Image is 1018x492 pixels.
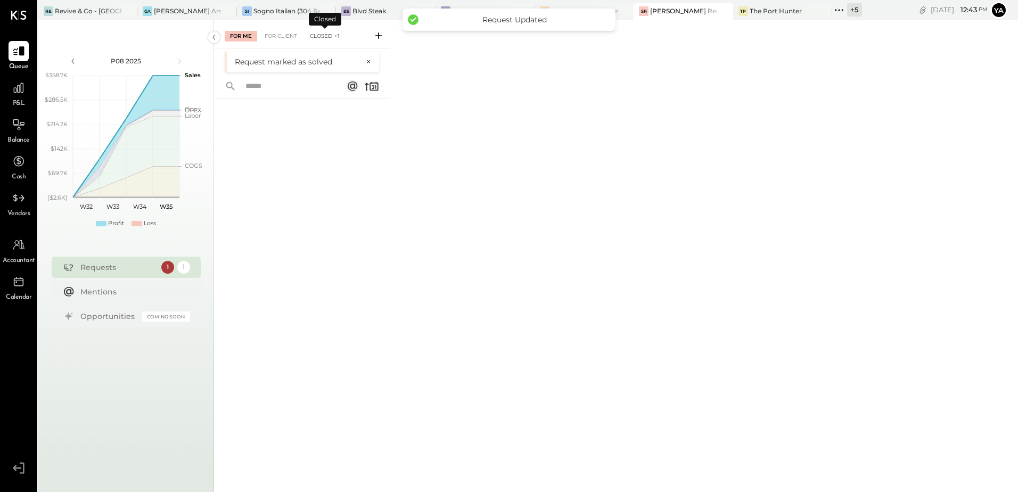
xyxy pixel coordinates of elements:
div: Closed [305,31,345,42]
div: P08 2025 [81,56,171,65]
a: Accountant [1,235,37,266]
text: Labor [185,112,201,119]
div: Requests [80,262,156,273]
div: + 5 [847,3,862,17]
div: Coming Soon [142,311,190,322]
div: [PERSON_NAME] Restaurant & Deli [650,6,717,15]
div: For Me [225,31,257,42]
div: SI [242,6,252,16]
div: Opportunities [80,311,137,322]
div: SR [639,6,648,16]
div: For Client [259,31,302,42]
text: Occu... [185,105,203,113]
div: Mentions [80,286,185,297]
div: [DATE] [931,5,988,15]
div: 1 [177,261,190,274]
text: W32 [80,203,93,210]
div: Closed [309,13,341,26]
div: copy link [917,4,928,15]
span: Queue [9,62,29,72]
text: Sales [185,71,201,79]
div: Profit [108,219,124,228]
div: BLVD Steak Calabasas [551,6,618,15]
span: Accountant [3,256,35,266]
text: $69.7K [48,169,68,177]
div: BS [540,6,549,16]
div: Loss [144,219,156,228]
div: Revive & Co - [GEOGRAPHIC_DATA] [55,6,121,15]
span: P&L [13,99,25,109]
text: OPEX [185,106,202,114]
text: W35 [160,203,173,210]
div: Request marked as solved. [235,56,360,67]
span: +1 [334,32,340,40]
button: Ya [990,2,1007,19]
text: W34 [133,203,146,210]
div: Request Updated [424,15,605,24]
text: W33 [106,203,119,210]
a: Cash [1,151,37,182]
div: BS [341,6,351,16]
div: Sogno Italian (304 Restaurant) [253,6,320,15]
div: Taisho Hospitality LLC [452,6,519,15]
span: Cash [12,173,26,182]
text: $358.7K [45,71,68,79]
text: COGS [185,162,202,169]
a: Vendors [1,188,37,219]
a: P&L [1,78,37,109]
div: The Port Hunter [750,6,802,15]
button: × [360,57,371,67]
text: $214.2K [46,120,68,128]
div: TH [441,6,450,16]
div: R& [44,6,53,16]
span: Vendors [7,209,30,219]
span: Balance [7,136,30,145]
div: TP [738,6,748,16]
text: ($2.6K) [47,194,68,201]
div: GA [143,6,152,16]
a: Queue [1,41,37,72]
div: Blvd Steak [352,6,386,15]
text: $286.5K [45,96,68,103]
a: Calendar [1,272,37,302]
text: $142K [51,145,68,152]
div: [PERSON_NAME] Arso [154,6,220,15]
a: Balance [1,114,37,145]
span: Calendar [6,293,31,302]
div: 1 [161,261,174,274]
